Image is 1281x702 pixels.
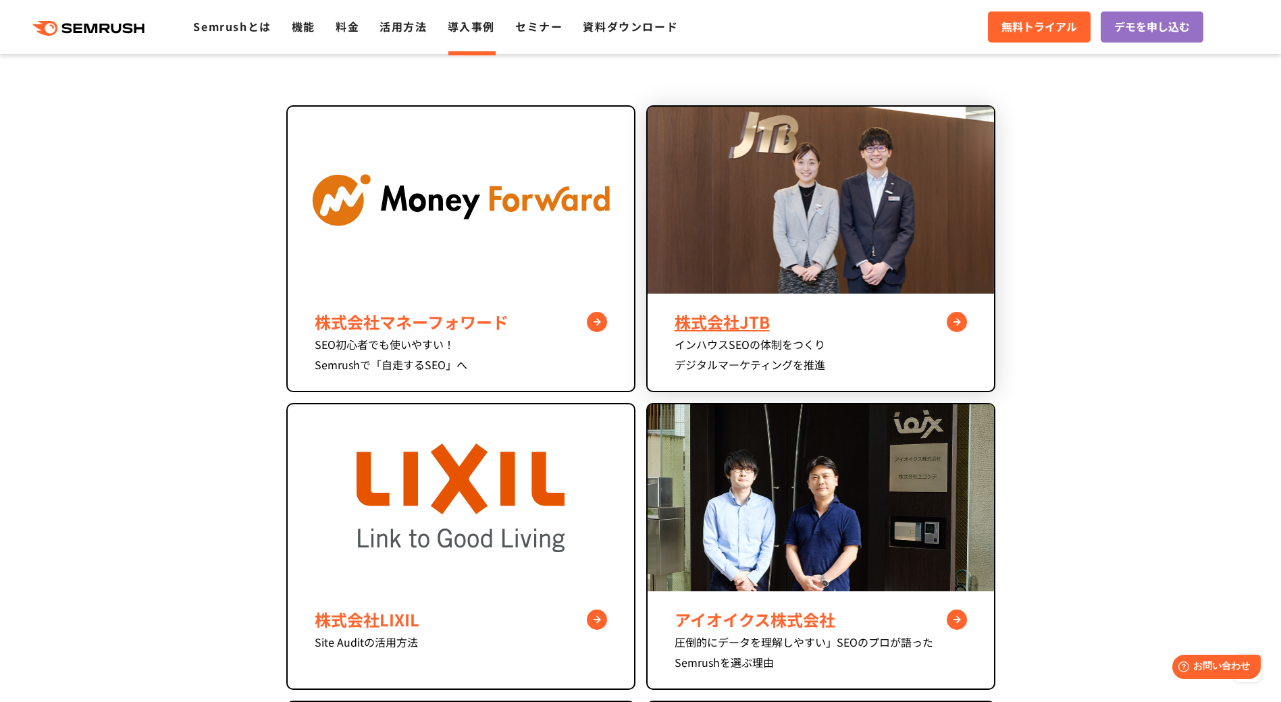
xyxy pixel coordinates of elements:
div: Site Auditの活用方法 [315,632,607,652]
iframe: Help widget launcher [1161,649,1266,687]
img: LIXIL [357,404,565,591]
img: component [648,404,994,592]
a: セミナー [515,18,563,34]
a: 活用方法 [380,18,427,34]
div: 株式会社LIXIL [315,607,607,632]
span: 無料トライアル [1001,18,1077,36]
a: JTB 株式会社JTB インハウスSEOの体制をつくりデジタルマーケティングを推進 [646,105,995,392]
span: デモを申し込む [1114,18,1190,36]
div: インハウスSEOの体制をつくり デジタルマーケティングを推進 [675,334,967,375]
a: LIXIL 株式会社LIXIL Site Auditの活用方法 [286,403,635,691]
a: component 株式会社マネーフォワード SEO初心者でも使いやすい！Semrushで「自走するSEO」へ [286,105,635,392]
a: 資料ダウンロード [583,18,678,34]
a: デモを申し込む [1101,11,1203,43]
a: 機能 [292,18,315,34]
div: 株式会社JTB [675,310,967,334]
img: JTB [648,107,994,294]
a: Semrushとは [193,18,271,34]
div: アイオイクス株式会社 [675,607,967,632]
a: 料金 [336,18,359,34]
div: SEO初心者でも使いやすい！ Semrushで「自走するSEO」へ [315,334,607,375]
div: 圧倒的にデータを理解しやすい」SEOのプロが語ったSemrushを選ぶ理由 [675,632,967,672]
img: component [288,107,634,294]
a: 無料トライアル [988,11,1091,43]
div: 株式会社マネーフォワード [315,310,607,334]
a: 導入事例 [448,18,495,34]
a: component アイオイクス株式会社 圧倒的にデータを理解しやすい」SEOのプロが語ったSemrushを選ぶ理由 [646,403,995,691]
